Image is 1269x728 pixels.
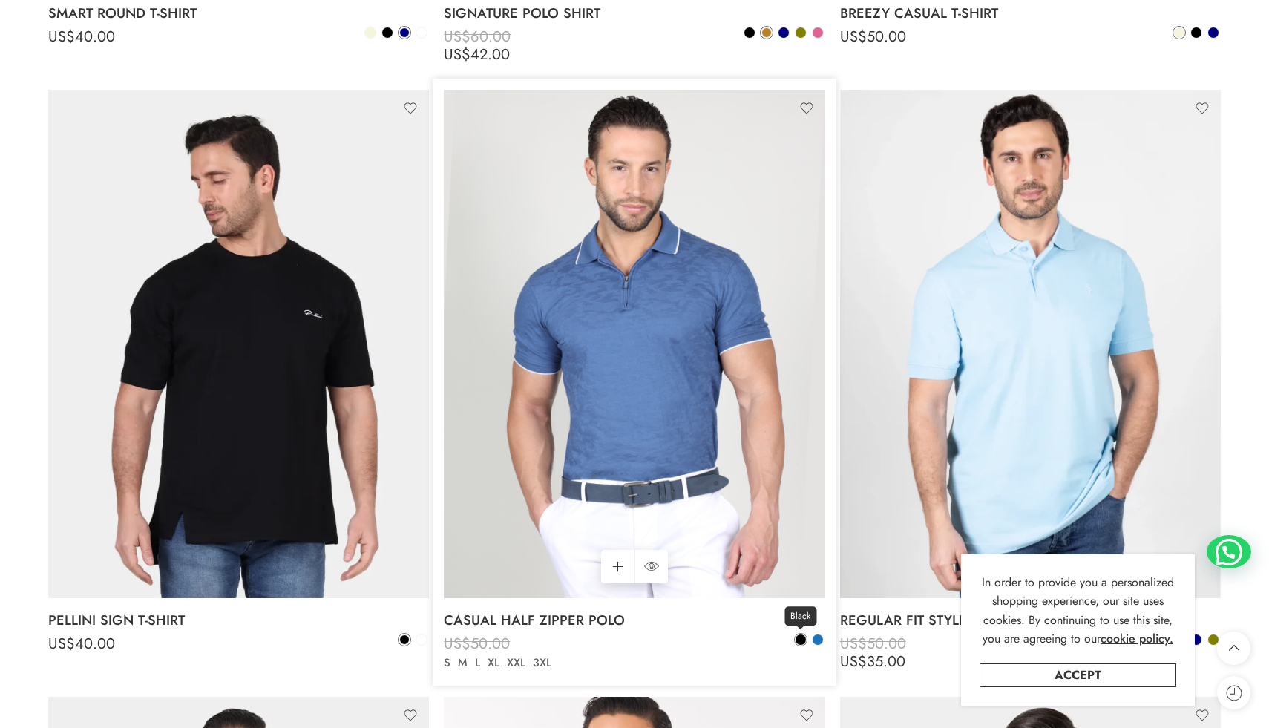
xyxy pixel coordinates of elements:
bdi: 60.00 [444,26,511,47]
a: S [440,655,454,672]
span: US$ [48,633,75,655]
a: M [454,655,471,672]
span: In order to provide you a personalized shopping experience, our site uses cookies. By continuing ... [982,574,1174,648]
span: US$ [840,26,867,47]
bdi: 40.00 [48,633,115,655]
a: White [415,26,428,39]
span: US$ [444,651,470,672]
bdi: 40.00 [48,26,115,47]
a: Select options for “CASUAL HALF ZIPPER POLO” [601,550,634,583]
a: Accept [980,663,1176,687]
a: Olive [794,26,807,39]
a: L [471,655,484,672]
bdi: 50.00 [444,633,510,655]
a: QUICK SHOP [634,550,668,583]
bdi: 50.00 [840,633,906,655]
span: US$ [444,26,470,47]
span: Black [784,606,816,626]
bdi: 35.00 [840,651,905,672]
a: Black [381,26,394,39]
a: 3XL [529,655,555,672]
a: Beige [364,26,377,39]
a: Camel [760,26,773,39]
span: US$ [840,633,867,655]
a: Black [794,633,807,646]
a: Navy [777,26,790,39]
bdi: 50.00 [840,26,906,47]
bdi: 35.00 [444,651,509,672]
a: Beige [1173,26,1186,39]
a: Black [1190,26,1203,39]
a: Black [398,633,411,646]
span: US$ [444,44,470,65]
bdi: 42.00 [444,44,510,65]
span: US$ [48,26,75,47]
a: XXL [503,655,529,672]
a: XL [484,655,503,672]
a: cookie policy. [1101,629,1173,649]
a: Olive [1207,633,1220,646]
span: US$ [444,633,470,655]
a: Black [743,26,756,39]
a: PELLINI SIGN T-SHIRT [48,606,429,635]
span: US$ [840,651,867,672]
a: Rose [811,26,824,39]
a: White [415,633,428,646]
a: Navy [398,26,411,39]
a: CASUAL HALF ZIPPER POLO [444,606,824,635]
a: Navy [1207,26,1220,39]
a: Navy [1190,633,1203,646]
a: REGULAR FIT STYLISH POLO [840,606,1221,635]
